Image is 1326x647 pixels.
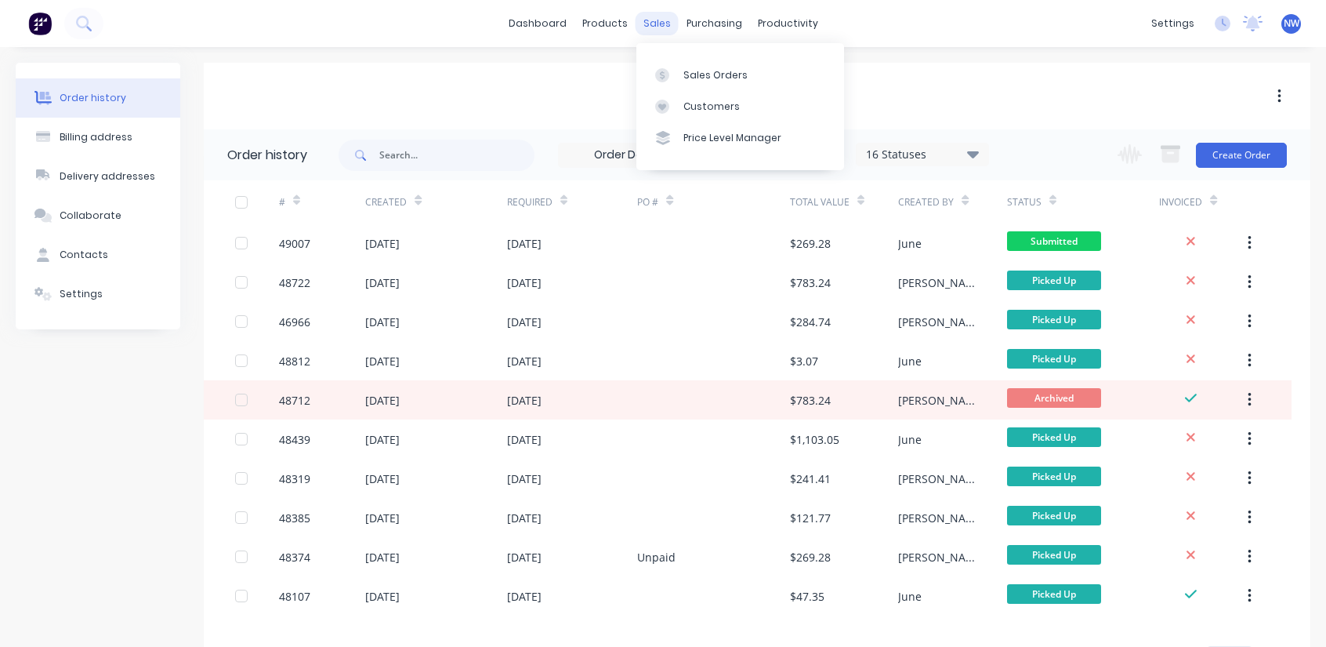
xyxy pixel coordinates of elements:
[637,549,676,565] div: Unpaid
[559,144,690,167] input: Order Date
[60,130,132,144] div: Billing address
[790,588,824,605] div: $47.35
[60,287,103,301] div: Settings
[790,314,831,330] div: $284.74
[279,549,310,565] div: 48374
[16,157,180,196] button: Delivery addresses
[279,392,310,409] div: 48712
[750,12,826,35] div: productivity
[227,146,307,165] div: Order history
[898,353,922,369] div: June
[16,118,180,157] button: Billing address
[1007,427,1101,447] span: Picked Up
[898,588,922,605] div: June
[679,12,750,35] div: purchasing
[279,180,366,224] div: #
[898,392,976,409] div: [PERSON_NAME]
[507,549,542,565] div: [DATE]
[279,353,310,369] div: 48812
[636,122,844,154] a: Price Level Manager
[365,588,400,605] div: [DATE]
[1007,310,1101,329] span: Picked Up
[1196,143,1287,168] button: Create Order
[60,209,121,223] div: Collaborate
[857,146,988,163] div: 16 Statuses
[790,195,850,209] div: Total Value
[507,274,542,291] div: [DATE]
[279,471,310,487] div: 48319
[898,471,976,487] div: [PERSON_NAME]
[507,471,542,487] div: [DATE]
[898,314,976,330] div: [PERSON_NAME]
[636,91,844,122] a: Customers
[365,471,400,487] div: [DATE]
[365,392,400,409] div: [DATE]
[1007,467,1101,486] span: Picked Up
[507,431,542,448] div: [DATE]
[898,235,922,252] div: June
[1007,180,1159,224] div: Status
[1007,349,1101,369] span: Picked Up
[790,392,831,409] div: $783.24
[379,140,534,171] input: Search...
[1284,16,1299,31] span: NW
[574,12,636,35] div: products
[683,68,748,82] div: Sales Orders
[507,353,542,369] div: [DATE]
[898,510,976,526] div: [PERSON_NAME]
[507,195,552,209] div: Required
[790,235,831,252] div: $269.28
[365,510,400,526] div: [DATE]
[1007,231,1101,251] span: Submitted
[683,100,740,114] div: Customers
[898,431,922,448] div: June
[507,180,637,224] div: Required
[790,510,831,526] div: $121.77
[1007,584,1101,604] span: Picked Up
[1007,195,1042,209] div: Status
[501,12,574,35] a: dashboard
[365,274,400,291] div: [DATE]
[507,314,542,330] div: [DATE]
[365,549,400,565] div: [DATE]
[636,59,844,90] a: Sales Orders
[1007,388,1101,408] span: Archived
[16,274,180,314] button: Settings
[898,180,1007,224] div: Created By
[28,12,52,35] img: Factory
[365,180,506,224] div: Created
[507,510,542,526] div: [DATE]
[279,274,310,291] div: 48722
[365,314,400,330] div: [DATE]
[365,235,400,252] div: [DATE]
[898,274,976,291] div: [PERSON_NAME]
[365,195,407,209] div: Created
[279,195,285,209] div: #
[60,248,108,262] div: Contacts
[1159,180,1246,224] div: Invoiced
[790,549,831,565] div: $269.28
[683,131,781,145] div: Price Level Manager
[16,235,180,274] button: Contacts
[365,431,400,448] div: [DATE]
[790,431,839,448] div: $1,103.05
[279,235,310,252] div: 49007
[60,169,155,184] div: Delivery addresses
[16,196,180,235] button: Collaborate
[1159,195,1202,209] div: Invoiced
[637,180,789,224] div: PO #
[279,588,310,605] div: 48107
[279,510,310,526] div: 48385
[279,314,310,330] div: 46966
[507,588,542,605] div: [DATE]
[60,91,126,105] div: Order history
[1007,506,1101,525] span: Picked Up
[898,195,954,209] div: Created By
[507,392,542,409] div: [DATE]
[636,12,679,35] div: sales
[365,353,400,369] div: [DATE]
[898,549,976,565] div: [PERSON_NAME]
[16,78,180,118] button: Order history
[1007,271,1101,290] span: Picked Up
[1143,12,1202,35] div: settings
